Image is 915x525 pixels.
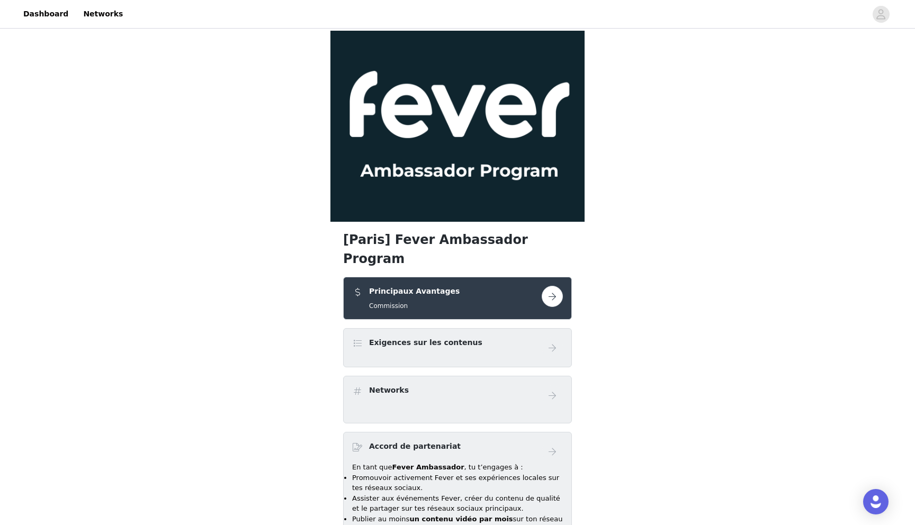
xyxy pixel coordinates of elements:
[369,301,460,311] h5: Commission
[369,441,461,452] h4: Accord de partenariat
[343,277,572,320] div: Principaux Avantages
[369,286,460,297] h4: Principaux Avantages
[352,462,563,473] p: En tant que , tu t’engages à :
[392,463,464,471] strong: Fever Ambassador
[343,230,572,268] h1: [Paris] Fever Ambassador Program
[352,493,563,514] li: Assister aux événements Fever, créer du contenu de qualité et le partager sur tes réseaux sociaux...
[352,473,563,493] li: Promouvoir activement Fever et ses expériences locales sur tes réseaux sociaux.
[77,2,129,26] a: Networks
[409,515,513,523] strong: un contenu vidéo par mois
[343,328,572,367] div: Exigences sur les contenus
[876,6,886,23] div: avatar
[17,2,75,26] a: Dashboard
[369,385,409,396] h4: Networks
[330,31,585,222] img: campaign image
[863,489,889,514] div: Open Intercom Messenger
[369,337,482,348] h4: Exigences sur les contenus
[343,376,572,423] div: Networks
